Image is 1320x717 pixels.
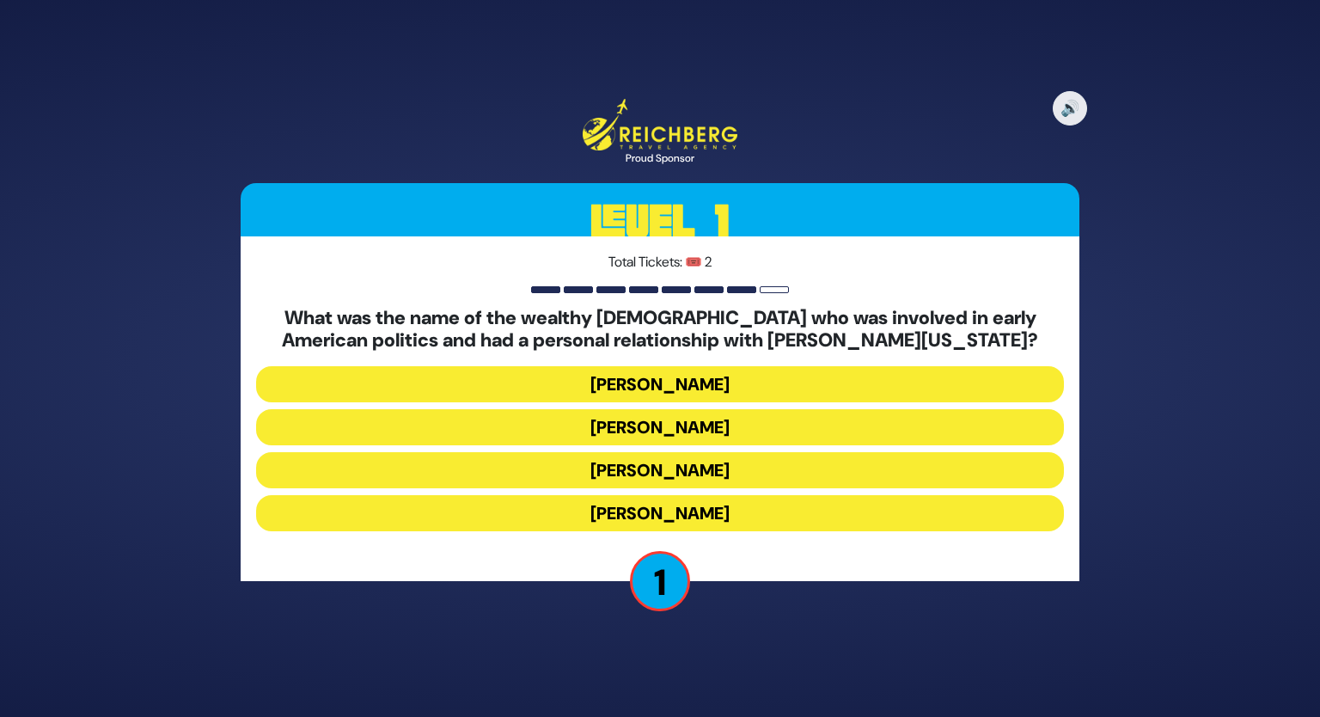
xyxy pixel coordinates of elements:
[256,495,1064,531] button: [PERSON_NAME]
[256,409,1064,445] button: [PERSON_NAME]
[256,252,1064,273] p: Total Tickets: 🎟️ 2
[256,366,1064,402] button: [PERSON_NAME]
[241,183,1079,260] h3: Level 1
[630,551,690,611] p: 1
[256,452,1064,488] button: [PERSON_NAME]
[1053,91,1087,126] button: 🔊
[256,307,1064,352] h5: What was the name of the wealthy [DEMOGRAPHIC_DATA] who was involved in early American politics a...
[583,99,737,150] img: Reichberg Travel
[583,150,737,166] div: Proud Sponsor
